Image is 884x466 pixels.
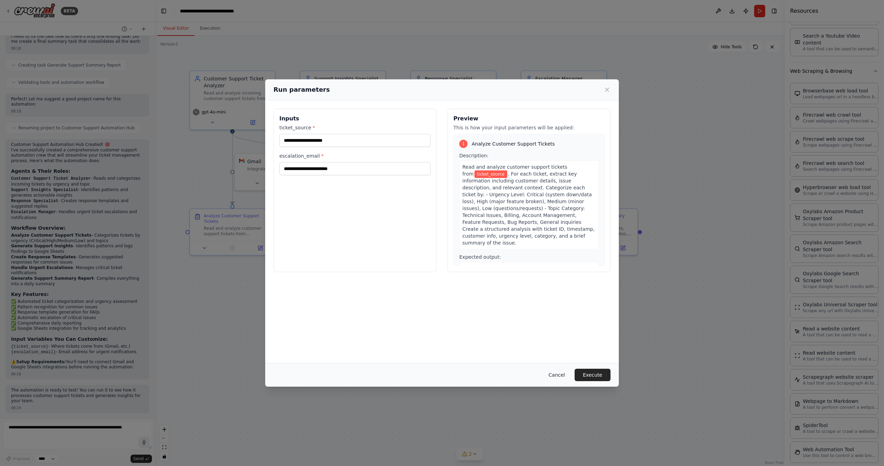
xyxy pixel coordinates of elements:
[462,171,595,246] span: . For each ticket, extract key information including customer details, issue description, and rel...
[279,115,431,123] h3: Inputs
[279,124,431,131] label: ticket_source
[453,124,605,131] p: This is how your input parameters will be applied:
[279,152,431,159] label: escalation_email
[474,170,507,178] span: Variable: ticket_source
[543,369,570,381] button: Cancel
[472,140,555,147] span: Analyze Customer Support Tickets
[459,254,501,260] span: Expected output:
[273,85,330,95] h2: Run parameters
[453,115,605,123] h3: Preview
[462,266,586,299] span: A comprehensive analysis report containing categorized tickets with urgency levels, topic classif...
[575,369,611,381] button: Execute
[459,140,468,148] div: 1
[459,153,488,158] span: Description:
[462,164,567,177] span: Read and analyze customer support tickets from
